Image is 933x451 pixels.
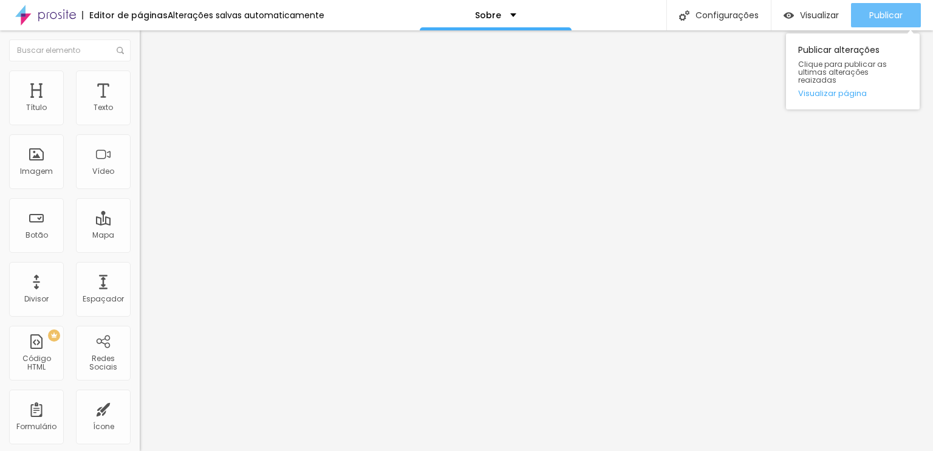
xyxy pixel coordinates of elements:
div: Imagem [20,167,53,176]
button: Visualizar [771,3,851,27]
img: Icone [117,47,124,54]
div: Divisor [24,295,49,303]
span: Visualizar [800,10,839,20]
p: Sobre [475,11,501,19]
div: Vídeo [92,167,114,176]
div: Mapa [92,231,114,239]
div: Alterações salvas automaticamente [168,11,324,19]
div: Redes Sociais [79,354,127,372]
div: Publicar alterações [786,33,920,109]
a: Visualizar página [798,89,907,97]
div: Código HTML [12,354,60,372]
div: Espaçador [83,295,124,303]
input: Buscar elemento [9,40,131,61]
span: Publicar [869,10,903,20]
div: Botão [26,231,48,239]
div: Editor de páginas [82,11,168,19]
img: Icone [679,10,689,21]
div: Ícone [93,422,114,431]
img: view-1.svg [784,10,794,21]
div: Texto [94,103,113,112]
div: Título [26,103,47,112]
div: Formulário [16,422,56,431]
span: Clique para publicar as ultimas alterações reaizadas [798,60,907,84]
button: Publicar [851,3,921,27]
iframe: Editor [140,30,933,451]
